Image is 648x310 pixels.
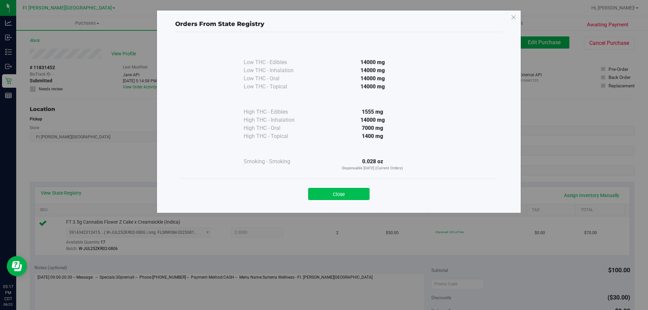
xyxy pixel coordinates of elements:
[244,75,311,83] div: Low THC - Oral
[7,256,27,276] iframe: Resource center
[244,116,311,124] div: High THC - Inhalation
[244,124,311,132] div: High THC - Oral
[244,83,311,91] div: Low THC - Topical
[311,66,434,75] div: 14000 mg
[244,108,311,116] div: High THC - Edibles
[175,20,264,28] span: Orders From State Registry
[311,75,434,83] div: 14000 mg
[311,166,434,171] p: Dispensable [DATE] (Current Orders)
[308,188,370,200] button: Close
[311,108,434,116] div: 1555 mg
[311,124,434,132] div: 7000 mg
[244,132,311,140] div: High THC - Topical
[311,116,434,124] div: 14000 mg
[311,158,434,171] div: 0.028 oz
[311,132,434,140] div: 1400 mg
[311,83,434,91] div: 14000 mg
[311,58,434,66] div: 14000 mg
[244,158,311,166] div: Smoking - Smoking
[244,66,311,75] div: Low THC - Inhalation
[244,58,311,66] div: Low THC - Edibles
